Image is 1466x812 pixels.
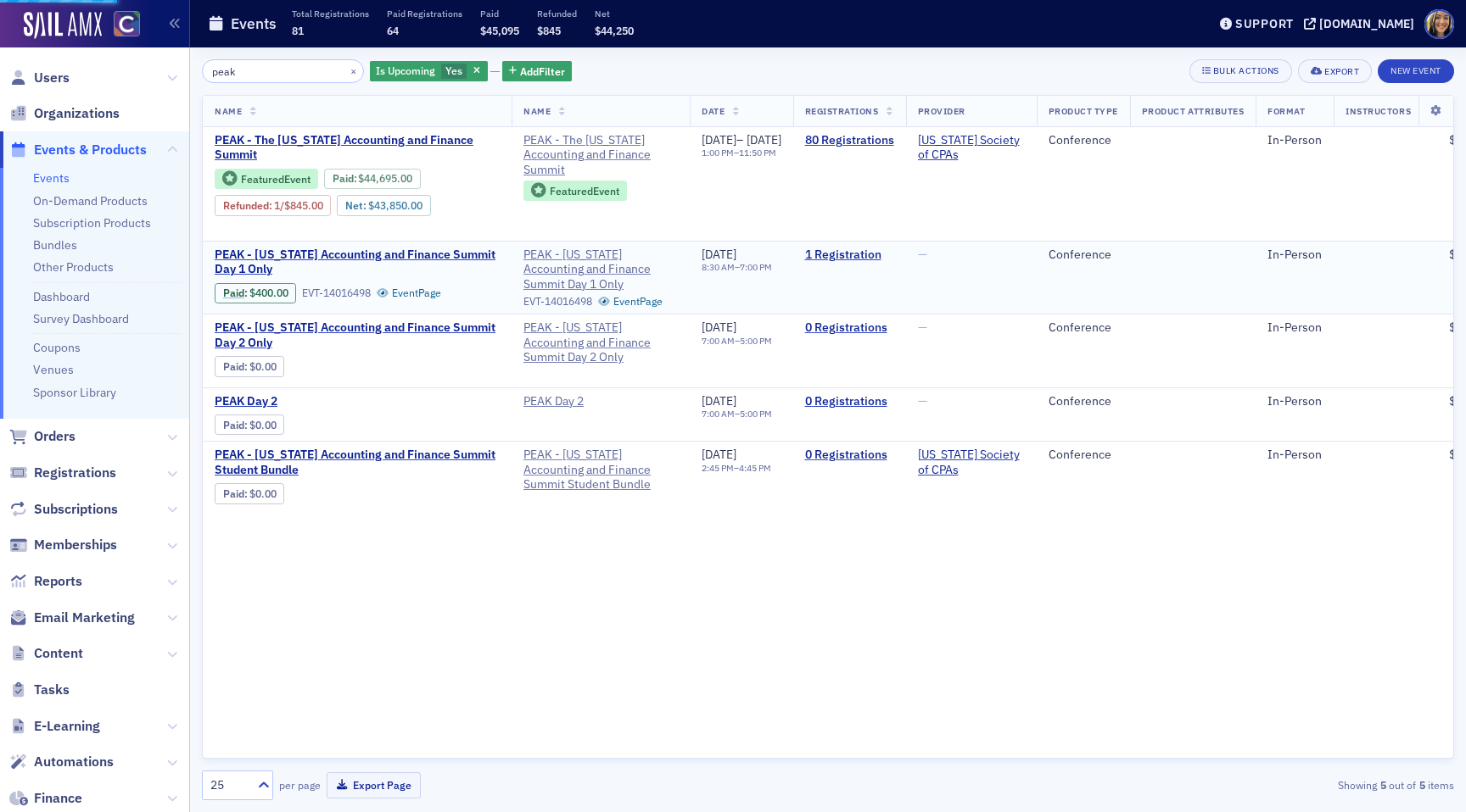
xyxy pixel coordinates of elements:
a: PEAK Day 2 [523,394,678,409]
div: Bulk Actions [1213,66,1279,75]
div: Featured Event [523,181,627,202]
a: Dashboard [33,289,90,304]
div: Showing out of items [1049,777,1454,793]
input: Search… [202,59,364,83]
button: [DOMAIN_NAME] [1304,18,1420,30]
span: : [223,419,249,431]
span: $0.00 [249,419,277,431]
button: Export Page [327,772,421,798]
a: 0 Registrations [805,448,894,463]
a: Users [9,69,70,87]
a: Content [9,644,83,663]
span: $400.00 [249,286,288,299]
a: Finance [9,789,82,808]
span: Add Filter [520,64,565,79]
div: Paid: 120 - $4469500 [324,169,421,189]
span: PEAK - Colorado Accounting and Finance Summit Day 2 Only [215,320,500,350]
span: : [223,199,274,212]
time: 11:50 PM [739,147,776,159]
div: Export [1324,67,1359,76]
div: In-Person [1267,320,1322,336]
span: $0.00 [249,487,277,500]
a: Tasks [9,681,70,699]
div: – [702,147,781,159]
a: [US_STATE] Society of CPAs [918,133,1025,163]
a: 80 Registrations [805,133,894,148]
a: Refunded [223,199,269,212]
button: AddFilter [502,61,572,82]
a: Orders [9,427,76,446]
div: [DOMAIN_NAME] [1319,16,1414,31]
div: Yes [370,61,488,82]
span: Events & Products [34,141,147,159]
h1: Events [231,14,277,34]
time: 2:45 PM [702,462,734,474]
span: [DATE] [747,132,781,147]
span: Registrations [805,105,879,117]
a: Paid [223,360,244,373]
a: [US_STATE] Society of CPAs [918,448,1025,477]
span: Content [34,644,83,663]
span: PEAK - The Colorado Accounting and Finance Summit [523,133,678,178]
a: PEAK - [US_STATE] Accounting and Finance Summit Day 1 Only [523,247,678,292]
a: PEAK - [US_STATE] Accounting and Finance Summit Student Bundle [523,448,678,492]
a: Memberships [9,536,117,554]
time: 5:00 PM [740,408,772,420]
span: — [918,320,927,335]
div: Featured Event [550,186,619,196]
div: Conference [1049,320,1118,336]
a: Email Marketing [9,609,135,627]
span: Email Marketing [34,609,135,627]
a: 0 Registrations [805,394,894,409]
a: Events [33,170,70,186]
button: Bulk Actions [1189,59,1292,83]
span: [DATE] [702,132,736,147]
span: $43,850.00 [368,199,422,212]
span: Format [1267,105,1305,117]
span: Product Type [1049,105,1118,117]
span: PEAK - Colorado Accounting and Finance Summit Student Bundle [523,448,678,492]
span: [DATE] [702,447,736,462]
div: In-Person [1267,133,1322,148]
a: Subscriptions [9,500,118,519]
div: Featured Event [241,175,311,184]
a: Subscription Products [33,215,151,231]
strong: 5 [1416,777,1428,793]
div: Featured Event [215,169,318,190]
div: Paid: 4 - $40000 [215,283,296,303]
span: Orders [34,427,76,446]
span: $0.00 [249,360,277,373]
div: – [702,133,781,148]
div: Paid: 0 - $0 [215,414,284,435]
a: View Homepage [102,11,140,40]
a: SailAMX [24,12,102,39]
a: Organizations [9,104,120,123]
a: Survey Dashboard [33,311,129,326]
a: Events & Products [9,141,147,159]
p: Net [595,8,634,19]
span: $845.00 [284,199,323,212]
span: Tasks [34,681,70,699]
span: Memberships [34,536,117,554]
span: Users [34,69,70,87]
span: 64 [387,24,399,37]
div: – [702,336,772,347]
span: Subscriptions [34,500,118,519]
time: 8:30 AM [702,261,735,273]
span: : [223,360,249,373]
a: PEAK Day 2 [215,394,500,409]
span: Finance [34,789,82,808]
span: Name [215,105,242,117]
div: In-Person [1267,394,1322,409]
p: Paid [480,8,519,19]
div: Conference [1049,394,1118,409]
p: Total Registrations [292,8,369,19]
span: : [223,487,249,500]
time: 4:45 PM [739,462,771,474]
span: Instructors [1346,105,1411,117]
a: PEAK - The [US_STATE] Accounting and Finance Summit [523,133,678,178]
img: SailAMX [114,11,140,37]
a: Paid [223,487,244,500]
label: per page [279,777,321,793]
